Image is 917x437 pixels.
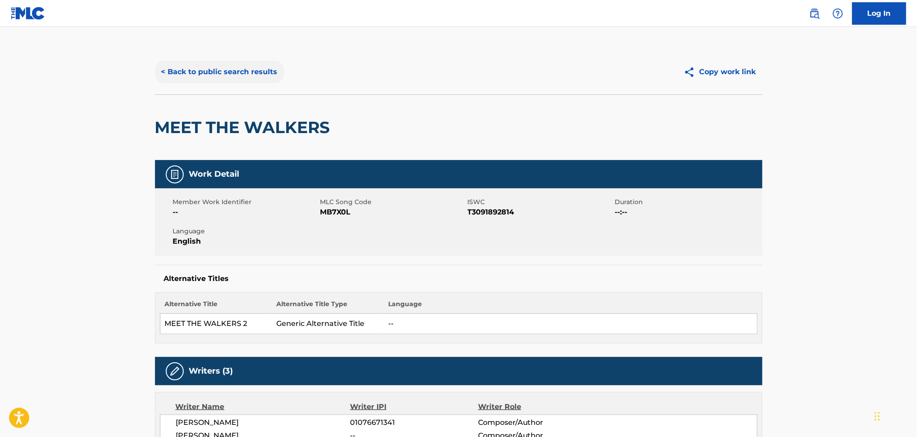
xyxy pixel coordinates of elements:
button: < Back to public search results [155,61,284,83]
a: Public Search [806,4,824,22]
span: Duration [615,197,760,207]
span: English [173,236,318,247]
td: Generic Alternative Title [272,314,384,334]
span: 01076671341 [350,417,478,428]
span: Language [173,227,318,236]
div: Writer IPI [350,401,478,412]
div: Writer Role [478,401,594,412]
div: Writer Name [176,401,350,412]
th: Language [384,299,757,314]
button: Copy work link [678,61,762,83]
img: Copy work link [684,67,700,78]
span: ISWC [468,197,613,207]
span: T3091892814 [468,207,613,218]
span: MLC Song Code [320,197,465,207]
div: Drag [875,403,880,430]
h5: Work Detail [189,169,239,179]
span: [PERSON_NAME] [176,417,350,428]
span: Composer/Author [478,417,594,428]
th: Alternative Title Type [272,299,384,314]
img: help [833,8,843,19]
h5: Writers (3) [189,366,233,376]
img: Writers [169,366,180,377]
img: MLC Logo [11,7,45,20]
span: Member Work Identifier [173,197,318,207]
div: Help [829,4,847,22]
h2: MEET THE WALKERS [155,117,335,138]
th: Alternative Title [160,299,272,314]
img: Work Detail [169,169,180,180]
span: -- [173,207,318,218]
td: -- [384,314,757,334]
td: MEET THE WALKERS 2 [160,314,272,334]
img: search [809,8,820,19]
iframe: Chat Widget [872,394,917,437]
span: --:-- [615,207,760,218]
h5: Alternative Titles [164,274,753,283]
a: Log In [852,2,906,25]
span: MB7X0L [320,207,465,218]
